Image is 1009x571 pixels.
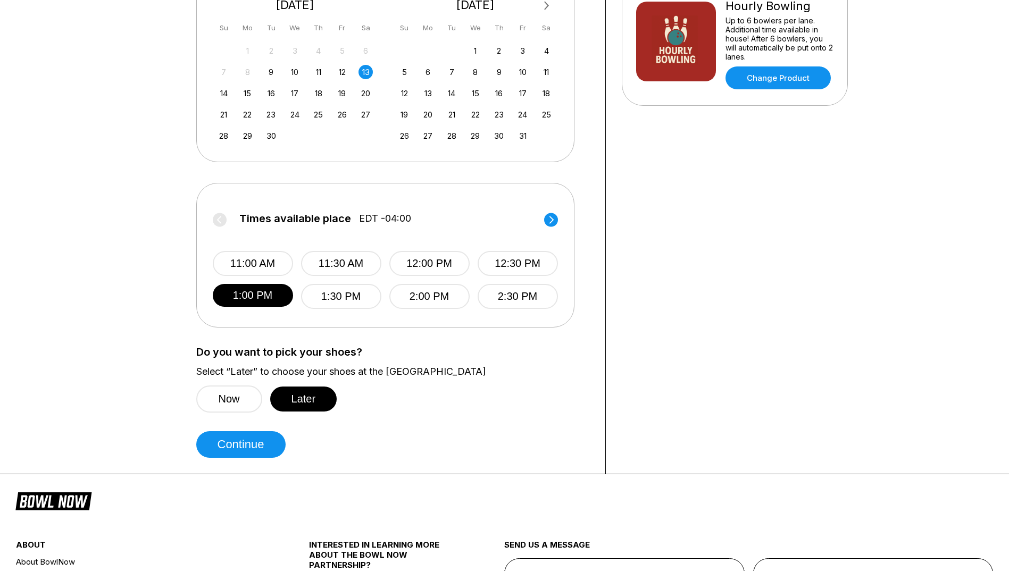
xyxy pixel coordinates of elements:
div: Not available Thursday, September 4th, 2025 [311,44,326,58]
div: Choose Sunday, October 12th, 2025 [397,86,412,100]
div: Not available Saturday, September 6th, 2025 [358,44,373,58]
div: Choose Wednesday, September 10th, 2025 [288,65,302,79]
div: Tu [264,21,278,35]
div: We [288,21,302,35]
div: Choose Friday, October 3rd, 2025 [515,44,530,58]
div: Choose Friday, September 19th, 2025 [335,86,349,100]
div: Choose Monday, September 22nd, 2025 [240,107,255,122]
div: Choose Thursday, September 11th, 2025 [311,65,326,79]
div: Choose Thursday, October 23rd, 2025 [492,107,506,122]
div: Choose Friday, September 12th, 2025 [335,65,349,79]
div: Fr [335,21,349,35]
div: Not available Tuesday, September 2nd, 2025 [264,44,278,58]
span: Times available place [239,213,351,224]
button: 11:00 AM [213,251,293,276]
div: Choose Saturday, October 18th, 2025 [539,86,554,100]
div: Choose Tuesday, September 23rd, 2025 [264,107,278,122]
div: Choose Wednesday, October 15th, 2025 [468,86,482,100]
div: Choose Thursday, October 30th, 2025 [492,129,506,143]
div: Choose Sunday, September 28th, 2025 [216,129,231,143]
div: Th [311,21,326,35]
div: Choose Friday, September 26th, 2025 [335,107,349,122]
div: Choose Thursday, October 2nd, 2025 [492,44,506,58]
div: Choose Thursday, October 9th, 2025 [492,65,506,79]
div: Choose Thursday, September 18th, 2025 [311,86,326,100]
button: 2:00 PM [389,284,470,309]
a: Change Product [726,66,831,89]
span: EDT -04:00 [359,213,411,224]
div: Choose Friday, October 24th, 2025 [515,107,530,122]
button: Now [196,385,262,413]
a: About BowlNow [16,555,260,568]
label: Select “Later” to choose your shoes at the [GEOGRAPHIC_DATA] [196,366,589,377]
div: Th [492,21,506,35]
div: Choose Thursday, September 25th, 2025 [311,107,326,122]
div: Choose Sunday, October 26th, 2025 [397,129,412,143]
button: 1:00 PM [213,284,293,307]
button: 12:00 PM [389,251,470,276]
div: Choose Tuesday, October 7th, 2025 [445,65,459,79]
div: Choose Wednesday, October 1st, 2025 [468,44,482,58]
div: Choose Wednesday, September 17th, 2025 [288,86,302,100]
div: Up to 6 bowlers per lane. Additional time available in house! After 6 bowlers, you will automatic... [726,16,833,61]
div: Choose Wednesday, October 22nd, 2025 [468,107,482,122]
div: Choose Tuesday, October 14th, 2025 [445,86,459,100]
div: Not available Wednesday, September 3rd, 2025 [288,44,302,58]
div: Not available Friday, September 5th, 2025 [335,44,349,58]
div: We [468,21,482,35]
button: Continue [196,431,286,458]
div: Su [216,21,231,35]
div: Not available Sunday, September 7th, 2025 [216,65,231,79]
div: Choose Friday, October 31st, 2025 [515,129,530,143]
div: about [16,540,260,555]
div: Choose Monday, October 13th, 2025 [421,86,435,100]
div: Tu [445,21,459,35]
button: 2:30 PM [478,284,558,309]
div: Choose Friday, October 17th, 2025 [515,86,530,100]
div: send us a message [504,540,993,558]
img: Hourly Bowling [636,2,716,81]
div: month 2025-09 [215,43,375,143]
div: Choose Friday, October 10th, 2025 [515,65,530,79]
div: month 2025-10 [396,43,555,143]
div: Choose Saturday, September 20th, 2025 [358,86,373,100]
div: Choose Monday, October 27th, 2025 [421,129,435,143]
div: Choose Saturday, October 25th, 2025 [539,107,554,122]
div: Choose Tuesday, September 16th, 2025 [264,86,278,100]
div: Sa [539,21,554,35]
div: Mo [240,21,255,35]
div: Choose Tuesday, October 21st, 2025 [445,107,459,122]
div: Fr [515,21,530,35]
div: Not available Monday, September 8th, 2025 [240,65,255,79]
div: Choose Monday, September 15th, 2025 [240,86,255,100]
div: Choose Wednesday, October 8th, 2025 [468,65,482,79]
div: Choose Monday, September 29th, 2025 [240,129,255,143]
div: Choose Wednesday, September 24th, 2025 [288,107,302,122]
div: Choose Tuesday, September 30th, 2025 [264,129,278,143]
div: Choose Wednesday, October 29th, 2025 [468,129,482,143]
div: Sa [358,21,373,35]
div: Choose Saturday, October 4th, 2025 [539,44,554,58]
div: Su [397,21,412,35]
div: Choose Monday, October 20th, 2025 [421,107,435,122]
div: Choose Tuesday, September 9th, 2025 [264,65,278,79]
div: Choose Saturday, September 27th, 2025 [358,107,373,122]
div: Choose Sunday, October 5th, 2025 [397,65,412,79]
div: Choose Saturday, September 13th, 2025 [358,65,373,79]
div: Choose Tuesday, October 28th, 2025 [445,129,459,143]
button: 1:30 PM [301,284,381,309]
button: Later [270,387,337,412]
button: 12:30 PM [478,251,558,276]
div: Choose Sunday, September 14th, 2025 [216,86,231,100]
button: 11:30 AM [301,251,381,276]
div: Not available Monday, September 1st, 2025 [240,44,255,58]
div: Choose Saturday, October 11th, 2025 [539,65,554,79]
label: Do you want to pick your shoes? [196,346,589,358]
div: Choose Sunday, October 19th, 2025 [397,107,412,122]
div: Choose Thursday, October 16th, 2025 [492,86,506,100]
div: Choose Monday, October 6th, 2025 [421,65,435,79]
div: Mo [421,21,435,35]
div: Choose Sunday, September 21st, 2025 [216,107,231,122]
